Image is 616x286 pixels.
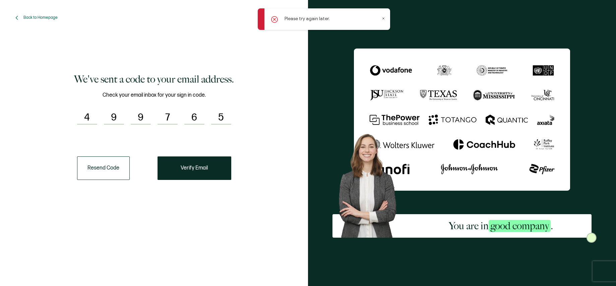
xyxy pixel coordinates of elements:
[181,165,208,171] span: Verify Email
[354,48,570,191] img: Sertifier We've sent a code to your email address.
[103,91,206,99] span: Check your email inbox for your sign in code.
[449,219,553,233] h2: You are in .
[74,73,234,86] h1: We've sent a code to your email address.
[489,220,551,232] span: good company
[77,156,130,180] button: Resend Code
[332,129,410,238] img: Sertifier Signup - You are in <span class="strong-h">good company</span>. Hero
[23,15,58,20] span: Back to Homepage
[158,156,231,180] button: Verify Email
[285,15,330,22] p: Please try again later.
[587,233,597,243] img: Sertifier Signup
